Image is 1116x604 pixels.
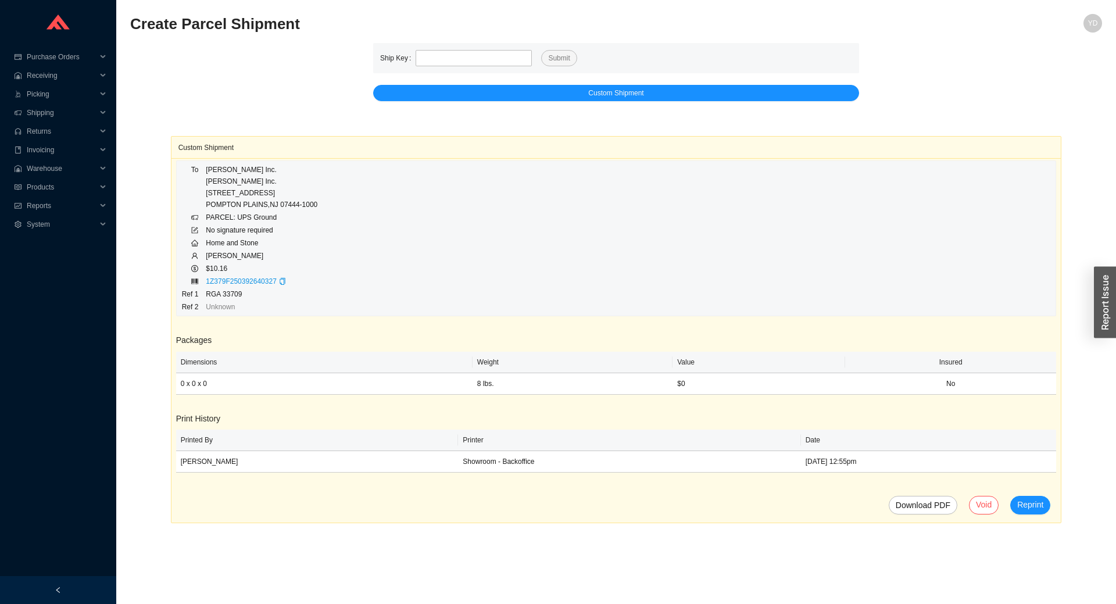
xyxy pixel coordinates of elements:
[14,202,22,209] span: fund
[27,122,96,141] span: Returns
[27,103,96,122] span: Shipping
[176,352,473,373] th: Dimensions
[191,278,198,285] span: barcode
[176,334,1057,347] h3: Packages
[1010,496,1050,514] button: Reprint
[279,276,286,287] div: Copy
[969,496,999,514] button: Void
[205,211,318,224] td: PARCEL: UPS Ground
[205,237,318,249] td: Home and Stone
[27,215,96,234] span: System
[55,587,62,594] span: left
[27,159,96,178] span: Warehouse
[1017,498,1043,512] span: Reprint
[1088,14,1098,33] span: YD
[14,221,22,228] span: setting
[458,451,800,473] td: Showroom - Backoffice
[27,196,96,215] span: Reports
[181,301,206,313] td: Ref 2
[373,85,859,101] button: Custom Shipment
[588,87,643,99] span: Custom Shipment
[845,352,1056,373] th: Insured
[27,178,96,196] span: Products
[205,224,318,237] td: No signature required
[473,352,673,373] th: Weight
[205,262,318,275] td: $10.16
[889,496,957,514] a: Download PDF
[27,66,96,85] span: Receiving
[205,288,318,301] td: RGA 33709
[206,277,276,285] a: 1Z379F250392640327
[279,278,286,285] span: copy
[176,412,1057,426] h3: Print History
[27,85,96,103] span: Picking
[14,53,22,60] span: credit-card
[541,50,577,66] button: Submit
[191,265,198,272] span: dollar
[130,14,859,34] h2: Create Parcel Shipment
[801,430,1057,451] th: Date
[206,164,317,210] div: [PERSON_NAME] Inc. [PERSON_NAME] Inc. [STREET_ADDRESS] POMPTON PLAINS , NJ 07444-1000
[27,141,96,159] span: Invoicing
[205,301,318,313] td: Unknown
[801,451,1057,473] td: [DATE] 12:55pm
[176,373,473,395] td: 0 x 0 x 0
[458,430,800,451] th: Printer
[191,252,198,259] span: user
[181,163,206,211] td: To
[673,373,845,395] td: $0
[205,249,318,262] td: [PERSON_NAME]
[176,451,459,473] td: [PERSON_NAME]
[181,288,206,301] td: Ref 1
[14,146,22,153] span: book
[845,373,1056,395] td: No
[191,240,198,246] span: home
[178,137,1054,158] div: Custom Shipment
[14,128,22,135] span: customer-service
[976,498,992,512] span: Void
[380,50,416,66] label: Ship Key
[14,184,22,191] span: read
[27,48,96,66] span: Purchase Orders
[473,373,673,395] td: 8 lbs.
[176,430,459,451] th: Printed By
[673,352,845,373] th: Value
[191,227,198,234] span: form
[896,496,950,514] span: Download PDF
